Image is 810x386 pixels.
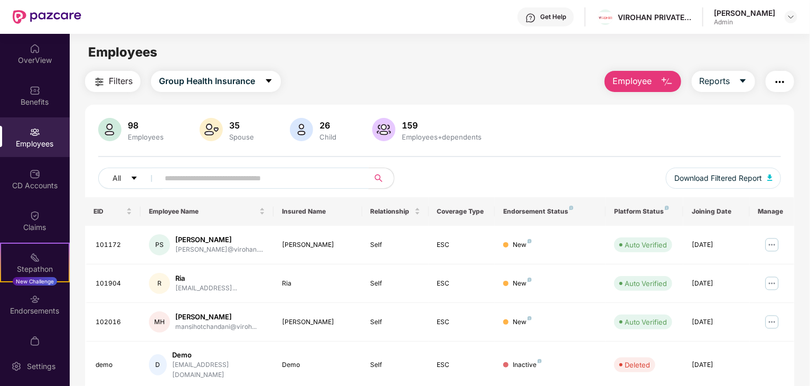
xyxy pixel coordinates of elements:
div: ESC [437,360,487,370]
img: svg+xml;base64,PHN2ZyBpZD0iTXlfT3JkZXJzIiBkYXRhLW5hbWU9Ik15IE9yZGVycyIgeG1sbnM9Imh0dHA6Ly93d3cudz... [30,336,40,346]
div: Endorsement Status [503,207,597,216]
div: R [149,273,170,294]
div: Auto Verified [625,240,667,250]
button: Download Filtered Report [666,168,781,189]
img: Virohan%20logo%20(1).jpg [598,12,613,23]
span: Reports [700,75,730,88]
div: [DATE] [692,360,741,370]
span: Filters [109,75,133,88]
div: demo [96,360,132,370]
th: Coverage Type [429,197,495,226]
div: 101172 [96,240,132,250]
div: Auto Verified [625,317,667,327]
img: svg+xml;base64,PHN2ZyB4bWxucz0iaHR0cDovL3d3dy53My5vcmcvMjAwMC9zdmciIHhtbG5zOnhsaW5rPSJodHRwOi8vd3... [200,118,223,141]
img: svg+xml;base64,PHN2ZyB4bWxucz0iaHR0cDovL3d3dy53My5vcmcvMjAwMC9zdmciIHhtbG5zOnhsaW5rPSJodHRwOi8vd3... [372,118,395,141]
div: Inactive [513,360,542,370]
th: Manage [750,197,794,226]
div: 102016 [96,317,132,327]
img: svg+xml;base64,PHN2ZyB4bWxucz0iaHR0cDovL3d3dy53My5vcmcvMjAwMC9zdmciIHdpZHRoPSI4IiBoZWlnaHQ9IjgiIH... [528,316,532,320]
span: caret-down [130,174,138,183]
div: Demo [282,360,354,370]
div: [PERSON_NAME] [714,8,775,18]
img: svg+xml;base64,PHN2ZyB4bWxucz0iaHR0cDovL3d3dy53My5vcmcvMjAwMC9zdmciIHdpZHRoPSI4IiBoZWlnaHQ9IjgiIH... [528,239,532,243]
div: VIROHAN PRIVATE LIMITED [618,12,692,22]
div: [PERSON_NAME] [282,317,354,327]
img: svg+xml;base64,PHN2ZyB4bWxucz0iaHR0cDovL3d3dy53My5vcmcvMjAwMC9zdmciIHhtbG5zOnhsaW5rPSJodHRwOi8vd3... [98,118,121,141]
div: Employees+dependents [400,133,484,141]
div: Stepathon [1,264,69,274]
span: EID [93,207,124,216]
div: mansihotchandani@viroh... [175,322,257,332]
button: Filters [85,71,140,92]
img: svg+xml;base64,PHN2ZyB4bWxucz0iaHR0cDovL3d3dy53My5vcmcvMjAwMC9zdmciIHdpZHRoPSIyMSIgaGVpZ2h0PSIyMC... [30,252,40,263]
img: svg+xml;base64,PHN2ZyB4bWxucz0iaHR0cDovL3d3dy53My5vcmcvMjAwMC9zdmciIHdpZHRoPSI4IiBoZWlnaHQ9IjgiIH... [665,206,669,210]
div: Self [371,317,420,327]
th: Employee Name [140,197,274,226]
img: manageButton [764,314,780,330]
img: svg+xml;base64,PHN2ZyBpZD0iRHJvcGRvd24tMzJ4MzIiIHhtbG5zPSJodHRwOi8vd3d3LnczLm9yZy8yMDAwL3N2ZyIgd2... [787,13,795,21]
div: Ria [175,273,237,283]
div: Child [317,133,338,141]
img: svg+xml;base64,PHN2ZyB4bWxucz0iaHR0cDovL3d3dy53My5vcmcvMjAwMC9zdmciIHdpZHRoPSI4IiBoZWlnaHQ9IjgiIH... [538,359,542,363]
img: svg+xml;base64,PHN2ZyB4bWxucz0iaHR0cDovL3d3dy53My5vcmcvMjAwMC9zdmciIHhtbG5zOnhsaW5rPSJodHRwOi8vd3... [661,76,673,88]
button: Employee [605,71,681,92]
span: caret-down [739,77,747,86]
div: 159 [400,120,484,131]
img: svg+xml;base64,PHN2ZyB4bWxucz0iaHR0cDovL3d3dy53My5vcmcvMjAwMC9zdmciIHdpZHRoPSI4IiBoZWlnaHQ9IjgiIH... [528,278,532,282]
img: svg+xml;base64,PHN2ZyBpZD0iU2V0dGluZy0yMHgyMCIgeG1sbnM9Imh0dHA6Ly93d3cudzMub3JnLzIwMDAvc3ZnIiB3aW... [11,361,22,372]
div: 35 [227,120,256,131]
th: EID [85,197,140,226]
img: svg+xml;base64,PHN2ZyBpZD0iQ2xhaW0iIHhtbG5zPSJodHRwOi8vd3d3LnczLm9yZy8yMDAwL3N2ZyIgd2lkdGg9IjIwIi... [30,210,40,221]
img: New Pazcare Logo [13,10,81,24]
th: Insured Name [274,197,362,226]
img: svg+xml;base64,PHN2ZyB4bWxucz0iaHR0cDovL3d3dy53My5vcmcvMjAwMC9zdmciIHdpZHRoPSIyNCIgaGVpZ2h0PSIyNC... [93,76,106,88]
img: svg+xml;base64,PHN2ZyB4bWxucz0iaHR0cDovL3d3dy53My5vcmcvMjAwMC9zdmciIHdpZHRoPSIyNCIgaGVpZ2h0PSIyNC... [774,76,786,88]
div: Employees [126,133,166,141]
span: Group Health Insurance [159,75,255,88]
span: All [112,172,121,184]
span: Employee Name [149,207,257,216]
span: search [368,174,389,182]
div: 26 [317,120,338,131]
img: svg+xml;base64,PHN2ZyBpZD0iRW5kb3JzZW1lbnRzIiB4bWxucz0iaHR0cDovL3d3dy53My5vcmcvMjAwMC9zdmciIHdpZH... [30,294,40,305]
div: [EMAIL_ADDRESS]... [175,283,237,293]
div: [PERSON_NAME] [282,240,354,250]
div: ESC [437,317,487,327]
span: Employee [613,75,652,88]
div: Demo [172,350,265,360]
span: caret-down [265,77,273,86]
div: Admin [714,18,775,26]
button: Reportscaret-down [692,71,755,92]
img: svg+xml;base64,PHN2ZyBpZD0iRW1wbG95ZWVzIiB4bWxucz0iaHR0cDovL3d3dy53My5vcmcvMjAwMC9zdmciIHdpZHRoPS... [30,127,40,137]
img: svg+xml;base64,PHN2ZyBpZD0iSGVscC0zMngzMiIgeG1sbnM9Imh0dHA6Ly93d3cudzMub3JnLzIwMDAvc3ZnIiB3aWR0aD... [525,13,536,23]
div: New [513,317,532,327]
div: Get Help [540,13,566,21]
img: svg+xml;base64,PHN2ZyB4bWxucz0iaHR0cDovL3d3dy53My5vcmcvMjAwMC9zdmciIHhtbG5zOnhsaW5rPSJodHRwOi8vd3... [767,174,773,181]
th: Joining Date [683,197,750,226]
img: manageButton [764,275,780,292]
div: 101904 [96,279,132,289]
div: Spouse [227,133,256,141]
button: search [368,168,394,189]
div: Ria [282,279,354,289]
div: New [513,279,532,289]
div: [DATE] [692,279,741,289]
div: MH [149,311,170,333]
div: [PERSON_NAME] [175,235,263,245]
img: svg+xml;base64,PHN2ZyB4bWxucz0iaHR0cDovL3d3dy53My5vcmcvMjAwMC9zdmciIHdpZHRoPSI4IiBoZWlnaHQ9IjgiIH... [569,206,573,210]
div: Self [371,279,420,289]
div: [PERSON_NAME] [175,312,257,322]
img: svg+xml;base64,PHN2ZyBpZD0iQmVuZWZpdHMiIHhtbG5zPSJodHRwOi8vd3d3LnczLm9yZy8yMDAwL3N2ZyIgd2lkdGg9Ij... [30,85,40,96]
div: ESC [437,240,487,250]
div: [DATE] [692,317,741,327]
img: svg+xml;base64,PHN2ZyBpZD0iQ0RfQWNjb3VudHMiIGRhdGEtbmFtZT0iQ0QgQWNjb3VudHMiIHhtbG5zPSJodHRwOi8vd3... [30,169,40,179]
img: svg+xml;base64,PHN2ZyB4bWxucz0iaHR0cDovL3d3dy53My5vcmcvMjAwMC9zdmciIHhtbG5zOnhsaW5rPSJodHRwOi8vd3... [290,118,313,141]
div: Deleted [625,360,650,370]
div: Self [371,240,420,250]
div: Platform Status [614,207,675,216]
div: PS [149,234,170,255]
th: Relationship [362,197,429,226]
button: Group Health Insurancecaret-down [151,71,281,92]
div: New Challenge [13,277,57,286]
div: [PERSON_NAME]@virohan.... [175,245,263,255]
